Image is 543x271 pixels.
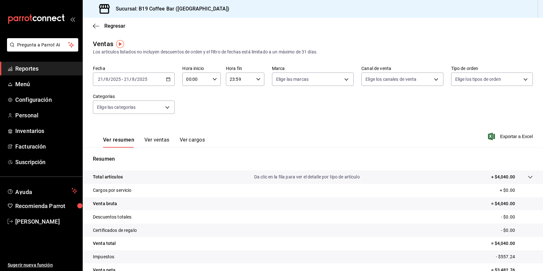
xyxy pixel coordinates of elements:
span: Configuración [15,95,77,104]
p: = $4,040.00 [491,200,533,207]
span: Recomienda Parrot [15,202,77,210]
label: Hora fin [226,66,264,71]
span: Personal [15,111,77,120]
p: Descuentos totales [93,214,131,220]
span: Elige las marcas [276,76,309,82]
span: Suscripción [15,158,77,166]
input: -- [105,77,108,82]
div: navigation tabs [103,137,205,148]
span: / [108,77,110,82]
span: Menú [15,80,77,88]
p: Total artículos [93,174,123,180]
div: Los artículos listados no incluyen descuentos de orden y el filtro de fechas está limitado a un m... [93,49,533,55]
p: Impuestos [93,254,114,260]
button: Ver ventas [144,137,170,148]
p: Venta bruta [93,200,117,207]
span: / [129,77,131,82]
span: Elige las categorías [97,104,136,110]
p: Resumen [93,155,533,163]
span: Regresar [104,23,125,29]
p: - $0.00 [501,227,533,234]
input: ---- [110,77,121,82]
label: Fecha [93,66,175,71]
input: ---- [137,77,148,82]
span: / [103,77,105,82]
span: - [122,77,123,82]
button: Pregunta a Parrot AI [7,38,78,52]
p: = $4,040.00 [491,240,533,247]
span: Sugerir nueva función [8,262,77,268]
span: / [135,77,137,82]
span: Ayuda [15,187,69,195]
p: Cargos por servicio [93,187,132,194]
span: Inventarios [15,127,77,135]
button: Regresar [93,23,125,29]
label: Hora inicio [182,66,221,71]
a: Pregunta a Parrot AI [4,46,78,53]
span: Reportes [15,64,77,73]
label: Tipo de orden [451,66,533,71]
p: - $557.24 [496,254,533,260]
span: Elige los tipos de orden [455,76,501,82]
p: Da clic en la fila para ver el detalle por tipo de artículo [254,174,360,180]
span: Facturación [15,142,77,151]
div: Ventas [93,39,113,49]
button: Ver cargos [180,137,205,148]
h3: Sucursal: B19 Coffee Bar ([GEOGRAPHIC_DATA]) [111,5,229,13]
img: Tooltip marker [116,40,124,48]
p: + $4,040.00 [491,174,515,180]
button: Exportar a Excel [489,133,533,140]
span: Pregunta a Parrot AI [17,42,68,48]
input: -- [98,77,103,82]
label: Canal de venta [361,66,443,71]
button: open_drawer_menu [70,17,75,22]
label: Categorías [93,94,175,99]
button: Ver resumen [103,137,134,148]
p: - $0.00 [501,214,533,220]
p: Certificados de regalo [93,227,137,234]
label: Marca [272,66,354,71]
input: -- [124,77,129,82]
span: Elige los canales de venta [365,76,416,82]
input: -- [132,77,135,82]
p: + $0.00 [500,187,533,194]
p: Venta total [93,240,116,247]
span: [PERSON_NAME] [15,217,77,226]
